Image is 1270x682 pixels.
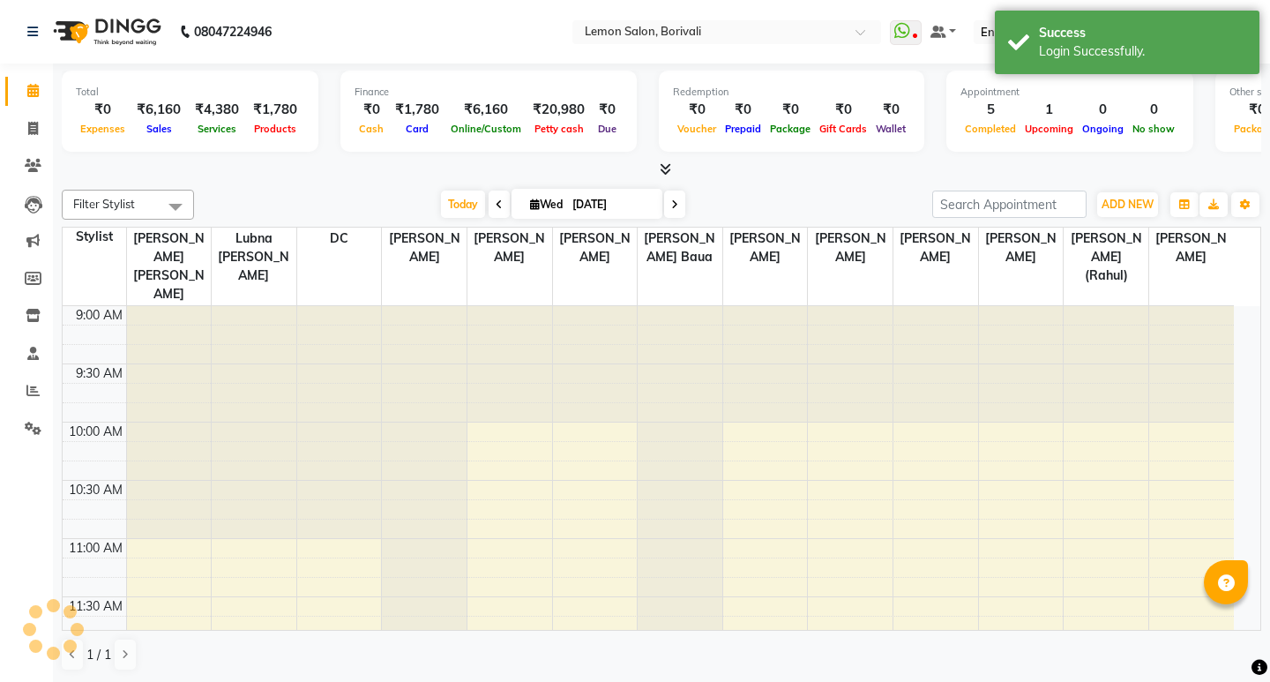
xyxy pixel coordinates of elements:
div: Finance [355,85,623,100]
div: 0 [1078,100,1128,120]
span: [PERSON_NAME] [467,228,552,268]
span: [PERSON_NAME] (Rahul) [1064,228,1148,287]
img: logo [45,7,166,56]
div: Login Successfully. [1039,42,1246,61]
span: [PERSON_NAME] [893,228,978,268]
span: [PERSON_NAME] Baua [638,228,722,268]
span: Services [193,123,241,135]
span: Petty cash [530,123,588,135]
div: 1 [1020,100,1078,120]
span: Prepaid [721,123,766,135]
div: ₹0 [815,100,871,120]
span: ADD NEW [1102,198,1154,211]
div: ₹1,780 [388,100,446,120]
span: Today [441,191,485,218]
span: Filter Stylist [73,197,135,211]
span: Package [766,123,815,135]
span: Products [250,123,301,135]
span: Wed [526,198,567,211]
div: 9:30 AM [72,364,126,383]
div: ₹20,980 [526,100,592,120]
div: Total [76,85,304,100]
iframe: chat widget [1196,611,1252,664]
div: ₹6,160 [130,100,188,120]
input: 2025-09-03 [567,191,655,218]
div: 10:30 AM [65,481,126,499]
span: [PERSON_NAME] [PERSON_NAME] [127,228,212,305]
div: ₹4,380 [188,100,246,120]
div: ₹0 [871,100,910,120]
div: ₹0 [355,100,388,120]
span: [PERSON_NAME] [553,228,638,268]
div: Redemption [673,85,910,100]
span: [PERSON_NAME] [723,228,808,268]
div: 10:00 AM [65,423,126,441]
div: ₹0 [673,100,721,120]
button: ADD NEW [1097,192,1158,217]
span: [PERSON_NAME] [808,228,893,268]
span: [PERSON_NAME] [1149,228,1234,268]
div: 5 [960,100,1020,120]
div: Appointment [960,85,1179,100]
div: 11:00 AM [65,539,126,558]
div: Stylist [63,228,126,246]
div: Success [1039,24,1246,42]
span: No show [1128,123,1179,135]
span: Online/Custom [446,123,526,135]
span: Ongoing [1078,123,1128,135]
span: Wallet [871,123,910,135]
div: 0 [1128,100,1179,120]
div: 9:00 AM [72,306,126,325]
span: Upcoming [1020,123,1078,135]
div: ₹0 [721,100,766,120]
div: ₹1,780 [246,100,304,120]
span: Lubna [PERSON_NAME] [212,228,296,287]
input: Search Appointment [932,191,1087,218]
div: ₹0 [592,100,623,120]
span: Card [401,123,433,135]
span: Voucher [673,123,721,135]
span: Cash [355,123,388,135]
span: Gift Cards [815,123,871,135]
b: 08047224946 [194,7,272,56]
div: ₹0 [76,100,130,120]
span: Sales [142,123,176,135]
div: 11:30 AM [65,597,126,616]
span: DC [297,228,382,250]
span: Completed [960,123,1020,135]
div: ₹6,160 [446,100,526,120]
span: Expenses [76,123,130,135]
span: [PERSON_NAME] [979,228,1064,268]
span: Due [594,123,621,135]
div: ₹0 [766,100,815,120]
span: [PERSON_NAME] [382,228,467,268]
span: 1 / 1 [86,646,111,664]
